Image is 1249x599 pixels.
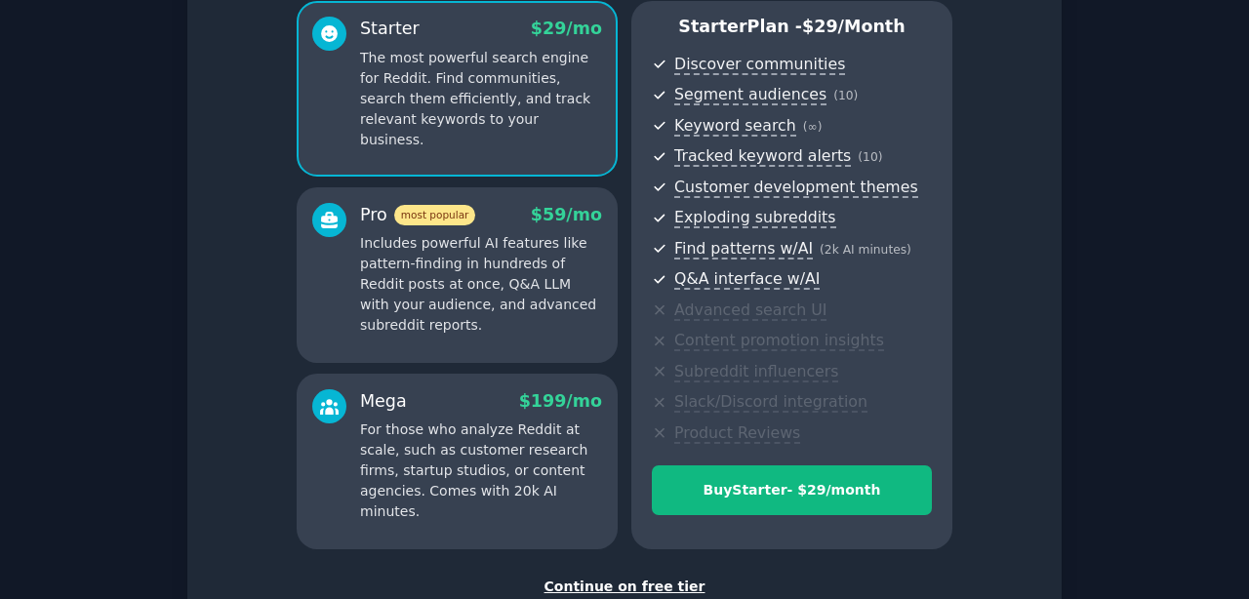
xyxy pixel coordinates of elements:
[802,17,906,36] span: $ 29 /month
[531,19,602,38] span: $ 29 /mo
[674,116,796,137] span: Keyword search
[674,423,800,444] span: Product Reviews
[394,205,476,225] span: most popular
[674,300,826,321] span: Advanced search UI
[674,331,884,351] span: Content promotion insights
[360,17,420,41] div: Starter
[531,205,602,224] span: $ 59 /mo
[519,391,602,411] span: $ 199 /mo
[360,48,602,150] p: The most powerful search engine for Reddit. Find communities, search them efficiently, and track ...
[674,239,813,260] span: Find patterns w/AI
[208,577,1041,597] div: Continue on free tier
[674,55,845,75] span: Discover communities
[360,233,602,336] p: Includes powerful AI features like pattern-finding in hundreds of Reddit posts at once, Q&A LLM w...
[652,15,932,39] p: Starter Plan -
[674,362,838,382] span: Subreddit influencers
[652,465,932,515] button: BuyStarter- $29/month
[803,120,823,134] span: ( ∞ )
[674,269,820,290] span: Q&A interface w/AI
[674,178,918,198] span: Customer development themes
[674,146,851,167] span: Tracked keyword alerts
[858,150,882,164] span: ( 10 )
[674,208,835,228] span: Exploding subreddits
[360,389,407,414] div: Mega
[360,419,602,522] p: For those who analyze Reddit at scale, such as customer research firms, startup studios, or conte...
[674,392,867,413] span: Slack/Discord integration
[674,85,826,105] span: Segment audiences
[360,203,475,227] div: Pro
[833,89,858,102] span: ( 10 )
[653,480,931,500] div: Buy Starter - $ 29 /month
[820,243,911,257] span: ( 2k AI minutes )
